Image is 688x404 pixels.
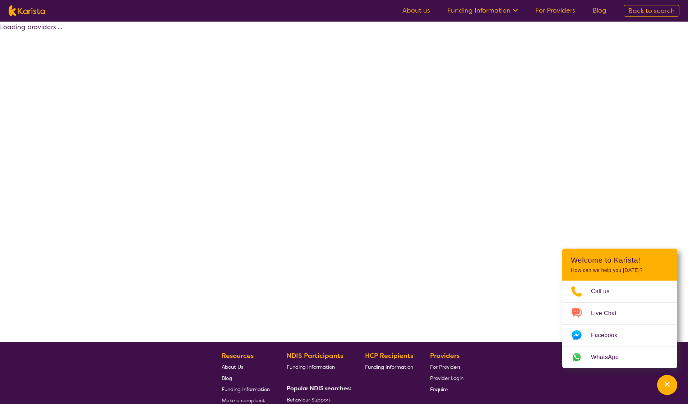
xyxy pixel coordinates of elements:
a: Web link opens in a new tab. [562,346,677,368]
a: For Providers [535,6,575,15]
span: For Providers [430,364,461,370]
b: Popular NDIS searches: [287,385,351,392]
a: For Providers [430,361,463,372]
button: Channel Menu [657,375,677,395]
span: Blog [222,375,232,381]
span: Provider Login [430,375,463,381]
span: About Us [222,364,243,370]
span: Make a complaint [222,397,265,404]
a: Funding Information [365,361,413,372]
span: WhatsApp [591,352,627,363]
span: Facebook [591,330,626,341]
span: Funding Information [365,364,413,370]
a: Funding Information [447,6,518,15]
b: Providers [430,351,460,360]
span: Behaviour Support [287,396,331,403]
div: Channel Menu [562,249,677,368]
a: Back to search [624,5,679,17]
b: HCP Recipients [365,351,413,360]
h2: Welcome to Karista! [571,256,669,264]
a: About Us [222,361,270,372]
span: Back to search [628,6,675,15]
span: Funding Information [287,364,335,370]
a: Provider Login [430,372,463,383]
a: Funding Information [222,383,270,395]
a: Funding Information [287,361,348,372]
a: About us [402,6,430,15]
b: Resources [222,351,254,360]
b: NDIS Participants [287,351,343,360]
img: Karista logo [9,5,45,16]
span: Funding Information [222,386,270,392]
span: Enquire [430,386,448,392]
a: Blog [222,372,270,383]
a: Blog [592,6,606,15]
ul: Choose channel [562,281,677,368]
p: How can we help you [DATE]? [571,267,669,273]
a: Enquire [430,383,463,395]
span: Call us [591,286,618,297]
span: Live Chat [591,308,625,319]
